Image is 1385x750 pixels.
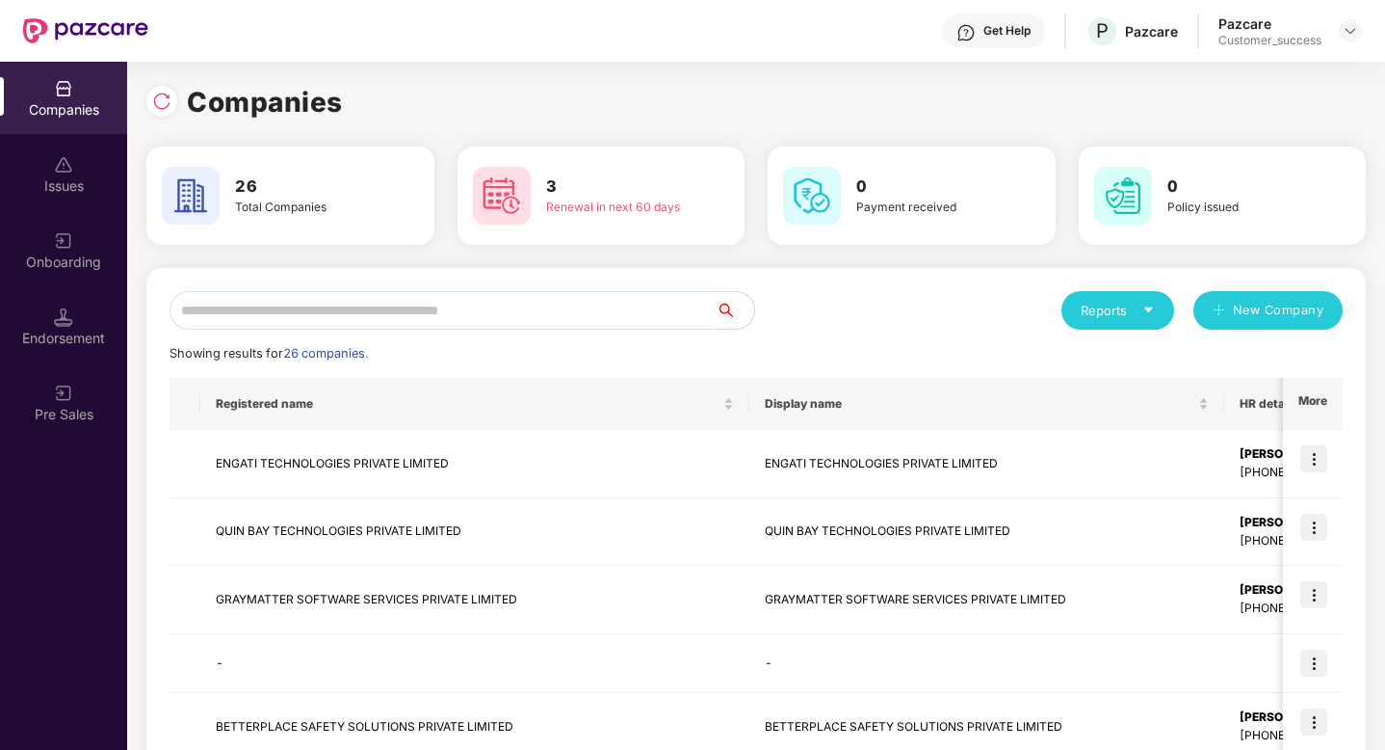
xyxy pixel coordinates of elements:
[1167,199,1311,217] div: Policy issued
[749,634,1224,693] td: -
[1218,14,1321,33] div: Pazcare
[546,174,690,200] h3: 3
[1142,304,1155,316] span: caret-down
[1218,33,1321,48] div: Customer_success
[1343,23,1358,39] img: svg+xml;base64,PHN2ZyBpZD0iRHJvcGRvd24tMzJ4MzIiIHhtbG5zPSJodHRwOi8vd3d3LnczLm9yZy8yMDAwL3N2ZyIgd2...
[1193,291,1343,330] button: plusNew Company
[856,174,1000,200] h3: 0
[1300,650,1327,677] img: icon
[1283,378,1343,430] th: More
[1125,22,1178,40] div: Pazcare
[170,346,368,361] span: Showing results for
[200,378,749,430] th: Registered name
[54,79,73,98] img: svg+xml;base64,PHN2ZyBpZD0iQ29tcGFuaWVzIiB4bWxucz0iaHR0cDovL3d3dy53My5vcmcvMjAwMC9zdmciIHdpZHRoPS...
[54,155,73,174] img: svg+xml;base64,PHN2ZyBpZD0iSXNzdWVzX2Rpc2FibGVkIiB4bWxucz0iaHR0cDovL3d3dy53My5vcmcvMjAwMC9zdmciIH...
[1300,514,1327,541] img: icon
[1167,174,1311,200] h3: 0
[765,396,1194,412] span: Display name
[749,378,1224,430] th: Display name
[783,167,841,225] img: svg+xml;base64,PHN2ZyB4bWxucz0iaHR0cDovL3d3dy53My5vcmcvMjAwMC9zdmciIHdpZHRoPSI2MCIgaGVpZ2h0PSI2MC...
[1300,709,1327,736] img: icon
[1096,19,1109,42] span: P
[546,199,690,217] div: Renewal in next 60 days
[235,199,379,217] div: Total Companies
[1300,581,1327,608] img: icon
[1233,301,1324,320] span: New Company
[200,634,749,693] td: -
[200,430,749,498] td: ENGATI TECHNOLOGIES PRIVATE LIMITED
[235,174,379,200] h3: 26
[749,566,1224,634] td: GRAYMATTER SOFTWARE SERVICES PRIVATE LIMITED
[187,81,343,123] h1: Companies
[54,231,73,251] img: svg+xml;base64,PHN2ZyB3aWR0aD0iMjAiIGhlaWdodD0iMjAiIHZpZXdCb3g9IjAgMCAyMCAyMCIgZmlsbD0ibm9uZSIgeG...
[54,308,73,327] img: svg+xml;base64,PHN2ZyB3aWR0aD0iMTQuNSIgaGVpZ2h0PSIxNC41IiB2aWV3Qm94PSIwIDAgMTYgMTYiIGZpbGw9Im5vbm...
[956,23,976,42] img: svg+xml;base64,PHN2ZyBpZD0iSGVscC0zMngzMiIgeG1sbnM9Imh0dHA6Ly93d3cudzMub3JnLzIwMDAvc3ZnIiB3aWR0aD...
[283,346,368,361] span: 26 companies.
[856,199,1000,217] div: Payment received
[162,167,220,225] img: svg+xml;base64,PHN2ZyB4bWxucz0iaHR0cDovL3d3dy53My5vcmcvMjAwMC9zdmciIHdpZHRoPSI2MCIgaGVpZ2h0PSI2MC...
[715,303,754,318] span: search
[1094,167,1152,225] img: svg+xml;base64,PHN2ZyB4bWxucz0iaHR0cDovL3d3dy53My5vcmcvMjAwMC9zdmciIHdpZHRoPSI2MCIgaGVpZ2h0PSI2MC...
[715,291,755,330] button: search
[1213,304,1225,319] span: plus
[152,92,171,111] img: svg+xml;base64,PHN2ZyBpZD0iUmVsb2FkLTMyeDMyIiB4bWxucz0iaHR0cDovL3d3dy53My5vcmcvMjAwMC9zdmciIHdpZH...
[1081,301,1155,320] div: Reports
[749,498,1224,567] td: QUIN BAY TECHNOLOGIES PRIVATE LIMITED
[200,566,749,634] td: GRAYMATTER SOFTWARE SERVICES PRIVATE LIMITED
[749,430,1224,498] td: ENGATI TECHNOLOGIES PRIVATE LIMITED
[23,18,148,43] img: New Pazcare Logo
[1300,445,1327,472] img: icon
[473,167,531,225] img: svg+xml;base64,PHN2ZyB4bWxucz0iaHR0cDovL3d3dy53My5vcmcvMjAwMC9zdmciIHdpZHRoPSI2MCIgaGVpZ2h0PSI2MC...
[216,396,719,412] span: Registered name
[54,384,73,403] img: svg+xml;base64,PHN2ZyB3aWR0aD0iMjAiIGhlaWdodD0iMjAiIHZpZXdCb3g9IjAgMCAyMCAyMCIgZmlsbD0ibm9uZSIgeG...
[200,498,749,567] td: QUIN BAY TECHNOLOGIES PRIVATE LIMITED
[983,23,1031,39] div: Get Help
